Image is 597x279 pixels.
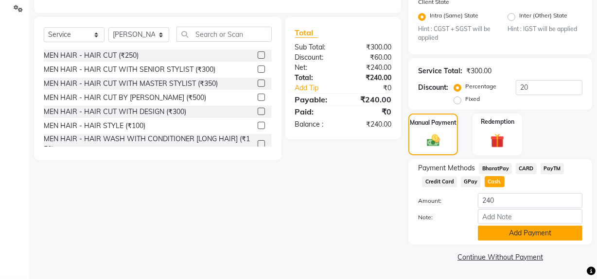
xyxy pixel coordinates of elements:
label: Amount: [411,197,471,205]
div: MEN HAIR - HAIR CUT WITH SENIOR STYLIST (₹300) [44,65,215,75]
label: Inter (Other) State [519,11,567,23]
div: ₹0 [343,106,399,117]
div: MEN HAIR - HAIR CUT WITH MASTER STYLIST (₹350) [44,79,218,89]
div: ₹240.00 [343,63,399,73]
label: Manual Payment [410,118,457,127]
input: Search or Scan [176,27,272,42]
div: ₹240.00 [343,119,399,130]
div: ₹240.00 [343,94,399,105]
div: Payable: [288,94,343,105]
small: Hint : IGST will be applied [508,25,582,33]
label: Fixed [465,95,480,103]
span: PayTM [541,163,564,174]
small: Hint : CGST + SGST will be applied [418,25,493,43]
input: Add Note [478,209,582,224]
div: Service Total: [418,66,462,76]
label: Redemption [481,117,514,126]
button: Add Payment [478,226,582,241]
div: Discount: [418,82,448,93]
span: Payment Methods [418,163,475,173]
span: CARD [516,163,537,174]
label: Percentage [465,82,496,91]
div: MEN HAIR - HAIR STYLE (₹100) [44,121,145,131]
div: MEN HAIR - HAIR CUT WITH DESIGN (₹300) [44,107,186,117]
a: Add Tip [288,83,352,93]
input: Amount [478,193,582,208]
label: Note: [411,213,471,222]
div: ₹300.00 [466,66,492,76]
span: BharatPay [479,163,512,174]
div: Net: [288,63,343,73]
div: ₹300.00 [343,42,399,52]
div: MEN HAIR - HAIR CUT BY [PERSON_NAME] (₹500) [44,93,206,103]
label: Intra (Same) State [430,11,478,23]
span: Credit Card [422,176,457,187]
a: Continue Without Payment [410,252,590,263]
div: Sub Total: [288,42,343,52]
div: Total: [288,73,343,83]
div: Paid: [288,106,343,117]
div: Balance : [288,119,343,130]
div: ₹60.00 [343,52,399,63]
span: Total [295,28,317,38]
div: Discount: [288,52,343,63]
div: MEN HAIR - HAIR CUT (₹250) [44,50,139,61]
img: _gift.svg [486,132,509,149]
img: _cash.svg [423,133,444,148]
div: MEN HAIR - HAIR WASH WITH CONDITIONER [LONG HAIR] (₹150) [44,134,254,154]
div: ₹0 [352,83,399,93]
span: Cash. [485,176,505,187]
span: GPay [461,176,481,187]
div: ₹240.00 [343,73,399,83]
